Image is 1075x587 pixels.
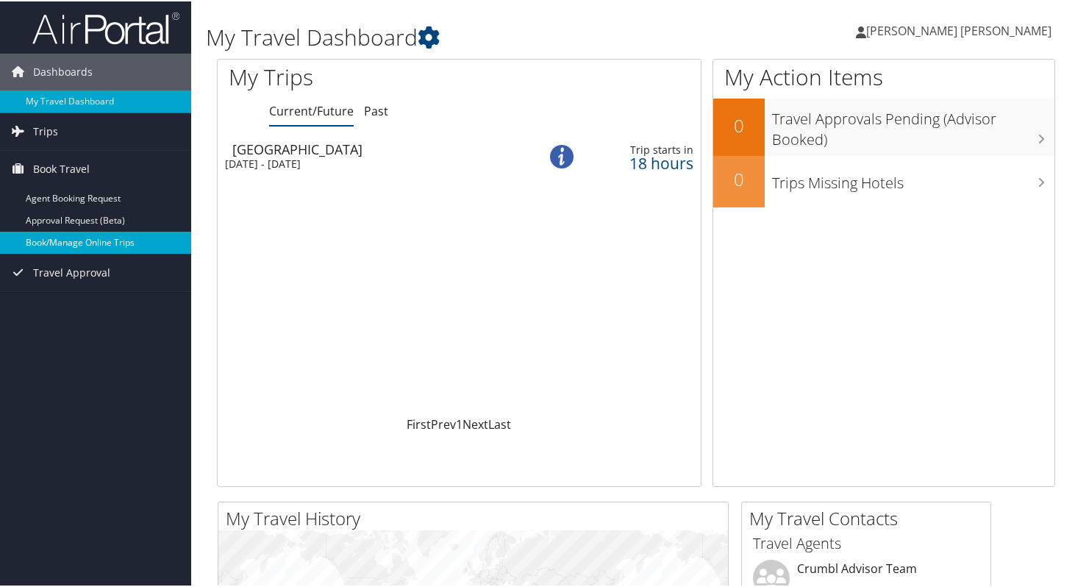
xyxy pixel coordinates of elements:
a: 1 [456,415,463,431]
a: Past [364,102,388,118]
a: [PERSON_NAME] [PERSON_NAME] [856,7,1066,51]
a: 0Trips Missing Hotels [713,154,1054,206]
h1: My Action Items [713,60,1054,91]
a: Prev [431,415,456,431]
h2: My Travel Contacts [749,505,990,530]
img: airportal-logo.png [32,10,179,44]
h2: My Travel History [226,505,728,530]
a: 0Travel Approvals Pending (Advisor Booked) [713,97,1054,154]
h1: My Travel Dashboard [206,21,779,51]
span: Travel Approval [33,253,110,290]
span: Dashboards [33,52,93,89]
span: [PERSON_NAME] [PERSON_NAME] [866,21,1051,38]
h3: Trips Missing Hotels [772,164,1054,192]
a: Next [463,415,488,431]
h3: Travel Approvals Pending (Advisor Booked) [772,100,1054,149]
div: [DATE] - [DATE] [225,156,516,169]
h2: 0 [713,112,765,137]
h3: Travel Agents [753,532,979,552]
span: Trips [33,112,58,149]
div: [GEOGRAPHIC_DATA] [232,141,524,154]
a: Current/Future [269,102,354,118]
div: Trip starts in [590,142,693,155]
a: Last [488,415,511,431]
h2: 0 [713,166,765,191]
img: alert-flat-solid-info.png [550,143,574,167]
div: 18 hours [590,155,693,168]
span: Book Travel [33,149,90,186]
a: First [407,415,431,431]
h1: My Trips [229,60,488,91]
